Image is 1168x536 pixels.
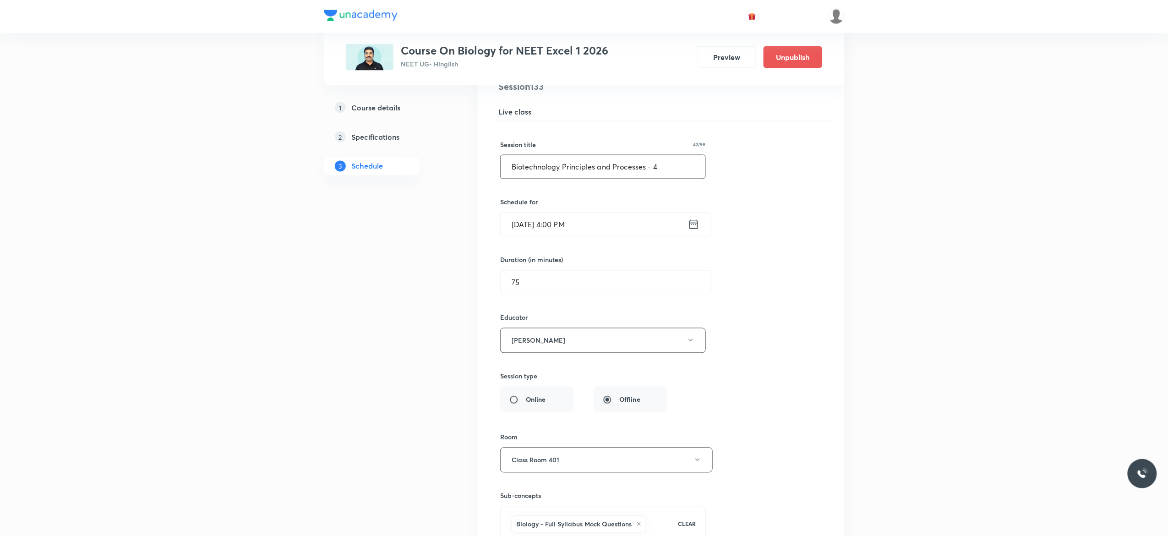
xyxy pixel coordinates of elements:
p: 42/99 [693,142,706,147]
h6: Schedule for [500,197,706,207]
h3: Course On Biology for NEET Excel 1 2026 [401,44,608,57]
h6: Room [500,432,518,442]
p: 1 [335,102,346,113]
h5: Specifications [351,131,399,142]
h6: Session title [500,140,536,149]
h6: Educator [500,313,706,323]
img: ttu [1137,468,1148,479]
button: avatar [745,9,759,24]
h6: Duration (in minutes) [500,255,563,265]
input: A great title is short, clear and descriptive [501,155,705,179]
img: C2EC8E0B-ACF2-423F-828F-130839DB3B31_plus.png [346,44,393,71]
h6: Session type [500,372,537,381]
h5: Live class [498,106,833,117]
img: Company Logo [324,10,398,21]
p: CLEAR [678,520,696,528]
h5: Schedule [351,161,383,172]
input: 75 [501,271,710,294]
h6: Biology - Full Syllabus Mock Questions [516,520,632,529]
img: avatar [748,12,756,21]
p: NEET UG • Hinglish [401,59,608,69]
img: Anuruddha Kumar [829,9,844,24]
h6: Sub-concepts [500,491,706,501]
a: 2Specifications [324,128,448,146]
h5: Course details [351,102,400,113]
button: Preview [698,46,756,68]
button: Unpublish [764,46,822,68]
p: 3 [335,161,346,172]
a: 1Course details [324,98,448,117]
a: Company Logo [324,10,398,23]
h4: Session 133 [498,80,833,93]
button: [PERSON_NAME] [500,328,706,353]
button: Class Room 401 [500,448,713,473]
p: 2 [335,131,346,142]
